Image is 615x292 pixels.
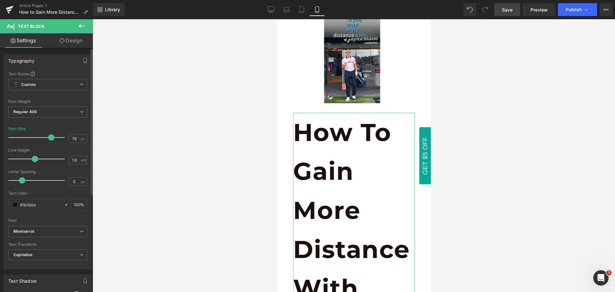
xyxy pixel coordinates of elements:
a: Mobile [309,3,325,16]
div: Text Transform [8,242,87,247]
img: logo_orange.svg [10,10,15,15]
div: v 4.0.25 [18,10,31,15]
div: Text Color [8,191,87,196]
button: Publish [558,3,597,16]
span: Text Block [18,24,45,29]
span: 3 [606,270,611,275]
img: tab_keywords_by_traffic_grey.svg [65,38,70,43]
div: Letter Spacing [8,170,87,174]
span: px [81,137,86,141]
a: Article Pages [19,3,93,8]
button: Undo [463,3,476,16]
span: Preview [530,6,548,13]
iframe: Intercom live chat [593,270,609,286]
span: Save [502,6,512,13]
a: Preview [523,3,555,16]
span: em [81,158,86,162]
b: Custom [21,82,36,88]
div: Text Shadow [8,275,37,284]
a: New Library [93,3,125,16]
a: Laptop [279,3,294,16]
img: website_grey.svg [10,17,15,22]
b: Regular 400 [13,109,37,114]
span: Library [105,7,120,13]
div: Font Size [8,127,26,131]
a: Design [48,33,94,48]
img: tab_domain_overview_orange.svg [26,38,31,43]
div: Text Styles [8,71,87,76]
b: Capitalize [13,252,32,257]
div: 关键词（按流量） [72,38,105,43]
div: 域名: [DOMAIN_NAME] [17,17,65,22]
span: px [81,179,86,184]
div: Font [8,218,87,223]
div: Font Weight [8,99,87,104]
div: % [71,199,87,211]
i: Montserrat [13,229,34,234]
span: Publish [566,7,582,12]
a: Desktop [263,3,279,16]
div: Typography [8,54,35,63]
input: Color [20,201,61,208]
span: How to Gain More Distance With Your Driver-Grip Adjustment Trick [19,10,81,15]
a: Tablet [294,3,309,16]
div: Line Height [8,148,87,153]
div: 域名概述 [33,38,49,43]
button: More [600,3,612,16]
button: Redo [479,3,492,16]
